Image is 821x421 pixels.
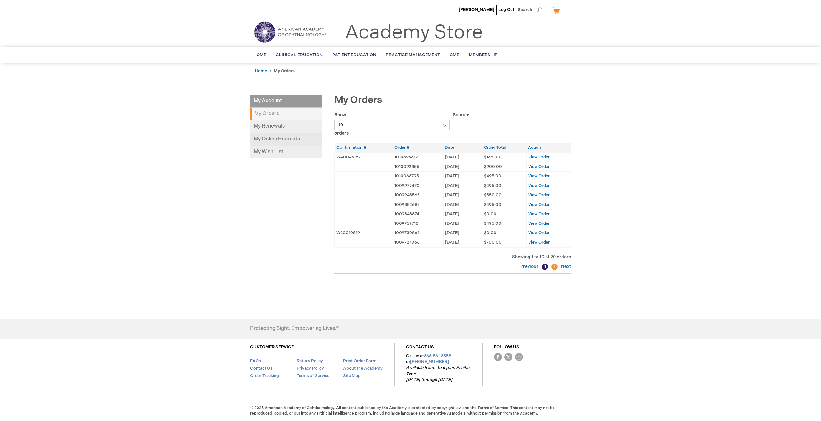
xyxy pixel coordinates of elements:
a: View Order [528,221,550,226]
input: Search: [453,120,571,130]
span: $700.00 [484,240,502,245]
td: W20010819 [335,228,393,238]
td: 1010698312 [393,152,443,162]
span: Search [518,3,542,16]
img: instagram [515,353,523,361]
span: Clinical Education [276,52,323,57]
span: CME [450,52,459,57]
a: 866.561.8558 [424,353,451,358]
a: Return Policy [297,358,323,364]
h4: Protecting Sight. Empowering Lives.® [250,326,339,332]
td: 1009730868 [393,228,443,238]
select: Showorders [334,120,450,130]
span: $495.00 [484,202,501,207]
strong: My Orders [274,68,295,73]
a: View Order [528,192,550,198]
td: [DATE] [443,172,482,181]
span: $495.00 [484,221,501,226]
td: [DATE] [443,162,482,172]
a: View Order [528,211,550,216]
a: Privacy Policy [297,366,324,371]
a: FAQs [250,358,261,364]
a: My Online Products [250,133,322,146]
a: Print Order Form [343,358,377,364]
th: Action: activate to sort column ascending [526,143,571,152]
img: Twitter [504,353,512,361]
a: My Renewals [250,120,322,133]
span: Practice Management [386,52,440,57]
span: © 2025 American Academy of Ophthalmology. All content published by the Academy is protected by co... [245,405,576,416]
th: Confirmation #: activate to sort column ascending [335,143,393,152]
span: My Orders [334,94,382,106]
td: 1009848674 [393,209,443,219]
td: 1009727066 [393,238,443,248]
a: CUSTOMER SERVICE [250,344,294,349]
span: $0.00 [484,211,496,216]
a: Order Tracking [250,373,279,378]
a: Terms of Service [297,373,329,378]
td: [DATE] [443,181,482,190]
th: Date: activate to sort column ascending [443,143,482,152]
span: $495.00 [484,173,501,179]
a: My Wish List [250,146,322,158]
a: View Order [528,183,550,188]
td: [DATE] [443,152,482,162]
a: 1 [542,264,548,270]
a: CONTACT US [406,344,434,349]
td: [DATE] [443,190,482,200]
a: Log Out [498,7,514,12]
span: $0.00 [484,230,496,235]
td: 1009948563 [393,190,443,200]
span: $900.00 [484,164,502,169]
td: [DATE] [443,228,482,238]
a: View Order [528,202,550,207]
a: [PERSON_NAME] [459,7,494,12]
a: View Order [528,240,550,245]
a: Contact Us [250,366,273,371]
th: Order Total: activate to sort column ascending [482,143,527,152]
span: Patient Education [332,52,376,57]
span: $850.00 [484,192,502,198]
a: Site Map [343,373,360,378]
strong: My Orders [250,108,322,120]
span: Home [253,52,266,57]
span: $495.00 [484,183,501,188]
a: About the Academy [343,366,383,371]
th: Order #: activate to sort column ascending [393,143,443,152]
label: Search: [453,112,571,128]
td: [DATE] [443,200,482,209]
a: Previous [520,264,540,269]
td: 1009882687 [393,200,443,209]
img: Facebook [494,353,502,361]
td: WA0043182 [335,152,393,162]
label: Show orders [334,112,450,136]
a: View Order [528,164,550,169]
a: 2 [551,264,558,270]
td: [DATE] [443,238,482,248]
span: $135.00 [484,155,500,160]
p: Call us at or [406,353,471,383]
a: Next [559,264,571,269]
div: Showing 1 to 10 of 20 orders [334,254,571,260]
a: View Order [528,173,550,179]
td: [DATE] [443,209,482,219]
a: View Order [528,230,550,235]
td: [DATE] [443,219,482,228]
span: View Order [528,155,550,160]
td: 1010092855 [393,162,443,172]
td: 1009979470 [393,181,443,190]
a: [PHONE_NUMBER] [410,359,449,364]
td: 1009759718 [393,219,443,228]
span: Membership [469,52,498,57]
em: Available 8 a.m. to 5 p.m. Pacific Time [DATE] through [DATE] [406,365,469,382]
